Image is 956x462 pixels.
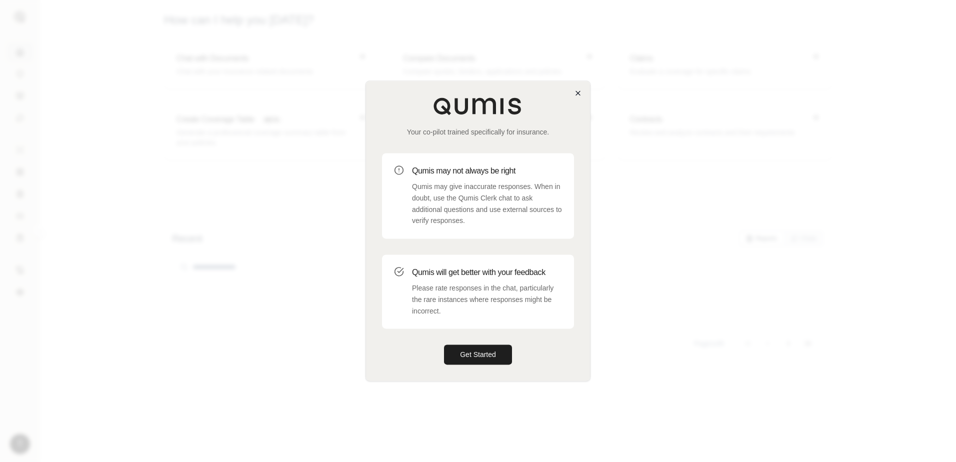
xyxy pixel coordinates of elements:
img: Qumis Logo [433,97,523,115]
p: Your co-pilot trained specifically for insurance. [382,127,574,137]
h3: Qumis may not always be right [412,165,562,177]
h3: Qumis will get better with your feedback [412,266,562,278]
p: Please rate responses in the chat, particularly the rare instances where responses might be incor... [412,282,562,316]
button: Get Started [444,345,512,365]
p: Qumis may give inaccurate responses. When in doubt, use the Qumis Clerk chat to ask additional qu... [412,181,562,226]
